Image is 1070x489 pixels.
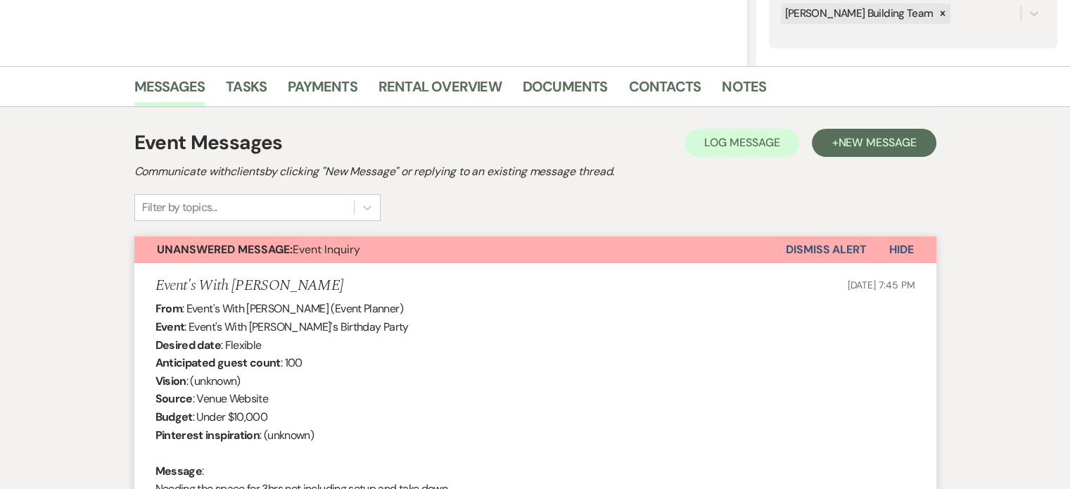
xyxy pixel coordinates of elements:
[781,4,936,24] div: [PERSON_NAME] Building Team
[722,75,766,106] a: Notes
[288,75,357,106] a: Payments
[704,135,779,150] span: Log Message
[155,319,185,334] b: Event
[155,464,203,478] b: Message
[812,129,936,157] button: +New Message
[155,391,193,406] b: Source
[134,128,283,158] h1: Event Messages
[157,242,360,257] span: Event Inquiry
[142,199,217,216] div: Filter by topics...
[155,374,186,388] b: Vision
[157,242,293,257] strong: Unanswered Message:
[155,355,281,370] b: Anticipated guest count
[134,163,936,180] h2: Communicate with clients by clicking "New Message" or replying to an existing message thread.
[847,279,915,291] span: [DATE] 7:45 PM
[838,135,916,150] span: New Message
[378,75,502,106] a: Rental Overview
[684,129,799,157] button: Log Message
[134,236,786,263] button: Unanswered Message:Event Inquiry
[155,428,260,443] b: Pinterest inspiration
[523,75,608,106] a: Documents
[226,75,267,106] a: Tasks
[134,75,205,106] a: Messages
[155,277,344,295] h5: Event's With [PERSON_NAME]
[786,236,867,263] button: Dismiss Alert
[867,236,936,263] button: Hide
[889,242,914,257] span: Hide
[155,338,221,353] b: Desired date
[629,75,701,106] a: Contacts
[155,301,182,316] b: From
[155,409,193,424] b: Budget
